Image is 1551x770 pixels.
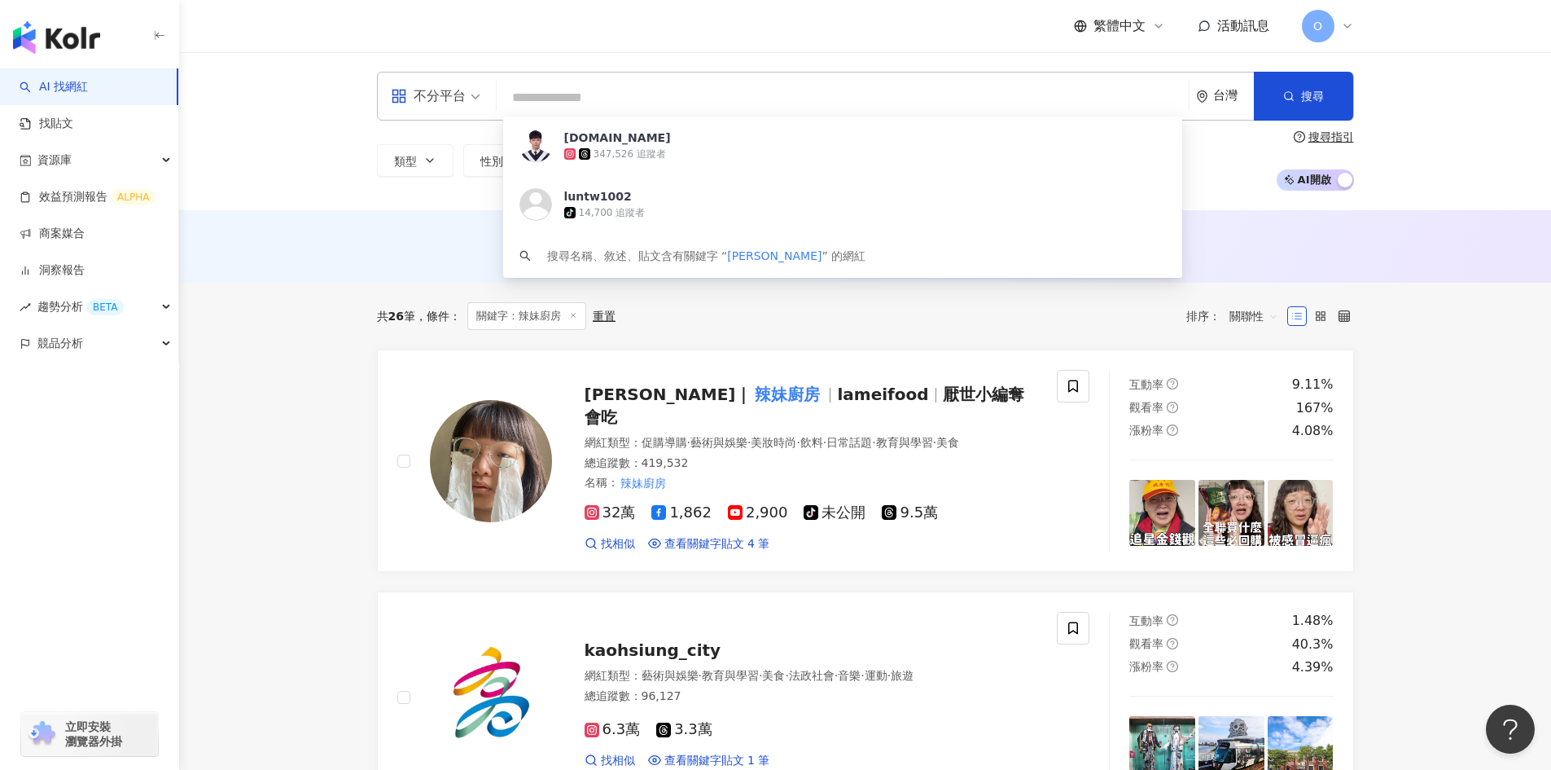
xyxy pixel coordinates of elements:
[865,669,887,682] span: 運動
[394,155,417,168] span: 類型
[872,436,875,449] span: ·
[415,310,461,323] span: 條件 ：
[1129,401,1163,414] span: 觀看率
[463,144,540,177] button: 性別
[20,189,156,205] a: 效益預測報告ALPHA
[1129,660,1163,673] span: 漲粉率
[804,504,865,521] span: 未公開
[664,753,770,769] span: 查看關鍵字貼文 1 筆
[887,669,891,682] span: ·
[1196,90,1208,103] span: environment
[823,436,826,449] span: ·
[37,325,83,362] span: 競品分析
[550,144,637,177] button: 追蹤數
[796,436,800,449] span: ·
[1093,17,1146,35] span: 繁體中文
[1186,303,1287,329] div: 排序：
[1486,705,1535,754] iframe: Help Scout Beacon - Open
[593,310,616,323] div: 重置
[647,144,735,177] button: 互動率
[20,262,85,279] a: 洞察報告
[1301,90,1324,103] span: 搜尋
[745,144,833,177] button: 觀看率
[1129,614,1163,627] span: 互動率
[933,436,936,449] span: ·
[21,712,158,756] a: chrome extension立即安裝 瀏覽器外掛
[751,436,796,449] span: 美妝時尚
[37,288,124,325] span: 趨勢分析
[664,536,770,552] span: 查看關鍵字貼文 4 筆
[601,753,635,769] span: 找相似
[728,504,788,521] span: 2,900
[975,144,1072,177] button: 更多篩選
[769,236,1048,253] span: 無結果，請嘗試搜尋其他語言關鍵字或條件
[20,79,88,95] a: searchAI 找網紅
[1010,154,1055,167] span: 更多篩選
[1213,89,1254,103] div: 台灣
[1129,378,1163,391] span: 互動率
[391,83,466,109] div: 不分平台
[699,669,702,682] span: ·
[13,21,100,54] img: logo
[703,235,1048,255] div: AI 推薦 ：
[642,436,687,449] span: 促購導購
[1198,480,1264,546] img: post-image
[1292,636,1334,653] div: 40.3%
[1229,303,1278,329] span: 關聯性
[1268,480,1334,546] img: post-image
[789,669,835,682] span: 法政社會
[377,310,415,323] div: 共 筆
[762,669,785,682] span: 美食
[1167,425,1178,436] span: question-circle
[747,436,751,449] span: ·
[690,436,747,449] span: 藝術與娛樂
[1129,637,1163,650] span: 觀看率
[567,155,601,168] span: 追蹤數
[585,435,1038,451] div: 網紅類型 ：
[651,504,712,521] span: 1,862
[891,669,914,682] span: 旅遊
[1254,72,1353,121] button: 搜尋
[1167,661,1178,672] span: question-circle
[1167,638,1178,649] span: question-circle
[391,88,407,104] span: appstore
[619,474,669,492] mark: 辣妹廚房
[648,536,770,552] a: 查看關鍵字貼文 4 筆
[585,668,1038,684] div: 網紅類型 ：
[1167,402,1178,413] span: question-circle
[785,669,788,682] span: ·
[751,381,823,407] mark: 辣妹廚房
[20,226,85,242] a: 商案媒合
[585,385,1024,427] span: 厭世小編奪會吃
[26,721,58,747] img: chrome extension
[585,455,1038,472] div: 總追蹤數 ： 419,532
[860,155,928,168] span: 合作費用預估
[687,436,690,449] span: ·
[20,116,73,132] a: 找貼文
[585,689,1038,705] div: 總追蹤數 ： 96,127
[585,504,636,521] span: 32萬
[702,669,759,682] span: 教育與學習
[664,155,699,168] span: 互動率
[1167,614,1178,626] span: question-circle
[1292,612,1334,630] div: 1.48%
[585,640,721,660] span: kaohsiung_city
[1294,131,1305,143] span: question-circle
[936,436,959,449] span: 美食
[585,536,635,552] a: 找相似
[1313,17,1322,35] span: O
[759,669,762,682] span: ·
[837,385,928,404] span: lameifood
[835,669,838,682] span: ·
[762,155,796,168] span: 觀看率
[601,536,635,552] span: 找相似
[1217,18,1269,33] span: 活動訊息
[1292,658,1334,676] div: 4.39%
[843,144,965,177] button: 合作費用預估
[1292,422,1334,440] div: 4.08%
[467,302,586,330] span: 關鍵字：辣妹廚房
[585,753,635,769] a: 找相似
[65,719,122,749] span: 立即安裝 瀏覽器外掛
[585,474,669,492] span: 名稱 ：
[882,504,938,521] span: 9.5萬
